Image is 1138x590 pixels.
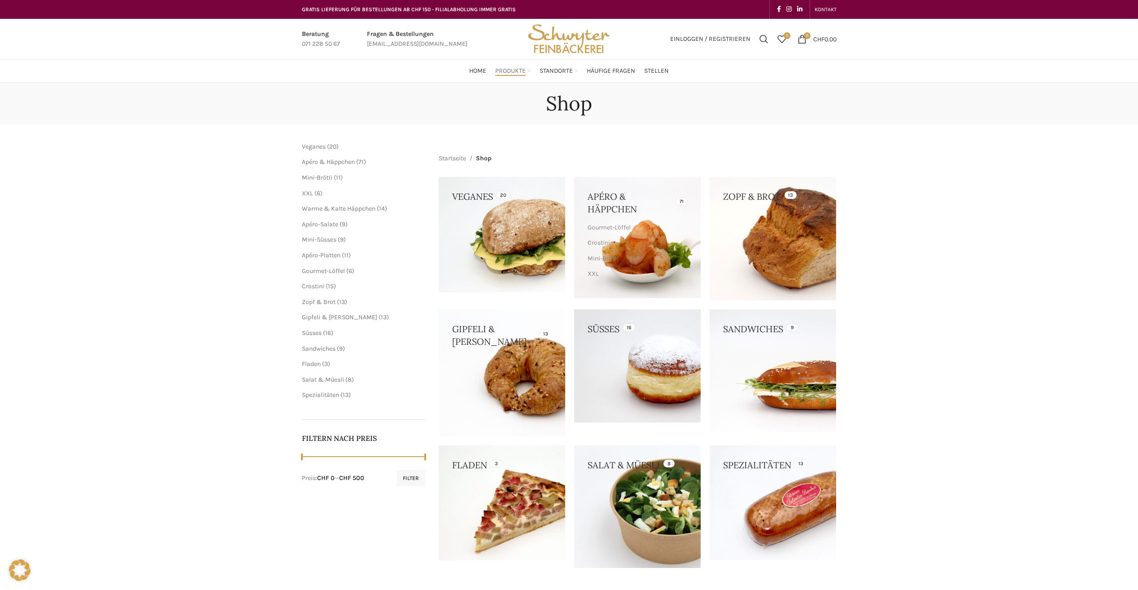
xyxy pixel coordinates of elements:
[813,35,824,43] span: CHF
[317,474,335,482] span: CHF 0
[302,474,364,483] div: Preis: —
[302,143,326,150] a: Veganes
[302,174,332,181] a: Mini-Brötli
[815,0,837,18] a: KONTAKT
[755,30,773,48] a: Suchen
[525,35,613,42] a: Site logo
[302,158,355,166] a: Apéro & Häppchen
[302,205,375,212] a: Warme & Kalte Häppchen
[784,3,794,16] a: Instagram social link
[302,267,345,275] a: Gourmet-Löffel
[302,29,340,49] a: Infobox link
[813,35,837,43] bdi: 0.00
[325,329,331,337] span: 16
[670,36,750,42] span: Einloggen / Registrieren
[540,62,578,80] a: Standorte
[793,30,841,48] a: 0 CHF0.00
[810,0,841,18] div: Secondary navigation
[588,282,685,297] a: Warme & Kalte Häppchen
[381,313,387,321] span: 13
[784,32,790,39] span: 0
[348,376,352,383] span: 8
[644,67,669,75] span: Stellen
[773,30,791,48] div: Meine Wunschliste
[588,220,685,235] a: Gourmet-Löffel
[302,298,336,306] a: Zopf & Brot
[302,433,426,443] h5: Filtern nach Preis
[773,30,791,48] a: 0
[302,6,516,13] span: GRATIS LIEFERUNG FÜR BESTELLUNGEN AB CHF 150 - FILIALABHOLUNG IMMER GRATIS
[774,3,784,16] a: Facebook social link
[804,32,811,39] span: 0
[379,205,385,212] span: 14
[540,67,573,75] span: Standorte
[588,266,685,282] a: XXL
[302,376,344,383] a: Salat & Müesli
[358,158,364,166] span: 71
[302,360,321,368] a: Fladen
[317,189,320,197] span: 6
[495,67,526,75] span: Produkte
[469,62,486,80] a: Home
[439,154,466,163] a: Startseite
[476,154,491,163] span: Shop
[344,251,349,259] span: 11
[302,391,339,399] a: Spezialitäten
[815,6,837,13] span: KONTAKT
[495,62,531,80] a: Produkte
[666,30,755,48] a: Einloggen / Registrieren
[339,474,364,482] span: CHF 500
[302,313,377,321] a: Gipfeli & [PERSON_NAME]
[302,345,336,352] a: Sandwiches
[342,220,345,228] span: 9
[302,236,336,243] a: Mini-Süsses
[367,29,467,49] a: Infobox link
[302,282,324,290] a: Crostini
[302,220,338,228] a: Apéro-Salate
[324,360,328,368] span: 3
[397,470,425,486] button: Filter
[588,235,685,251] a: Crostini
[469,67,486,75] span: Home
[302,189,313,197] a: XXL
[340,236,344,243] span: 9
[328,282,334,290] span: 15
[297,62,841,80] div: Main navigation
[546,92,592,115] h1: Shop
[343,391,349,399] span: 13
[794,3,805,16] a: Linkedin social link
[302,251,340,259] a: Apéro-Platten
[329,143,336,150] span: 20
[439,154,491,163] nav: Breadcrumb
[339,345,343,352] span: 9
[336,174,340,181] span: 11
[302,329,322,337] a: Süsses
[339,298,345,306] span: 13
[349,267,352,275] span: 6
[587,67,635,75] span: Häufige Fragen
[588,251,685,266] a: Mini-Brötli
[644,62,669,80] a: Stellen
[587,62,635,80] a: Häufige Fragen
[525,19,613,59] img: Bäckerei Schwyter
